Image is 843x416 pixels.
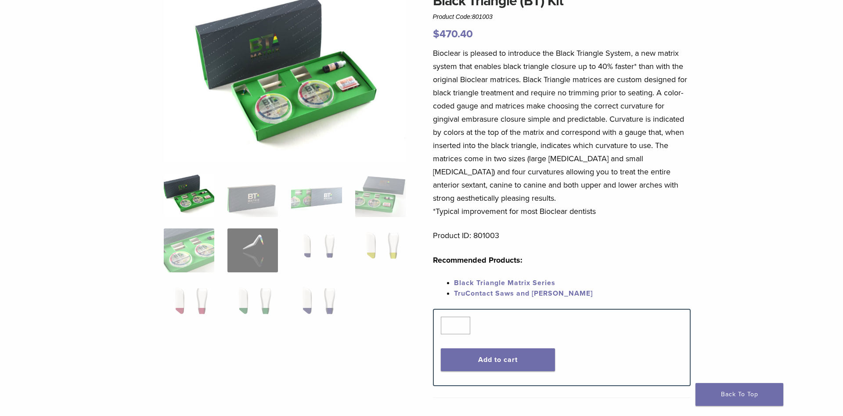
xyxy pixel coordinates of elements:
span: Product Code: [433,13,493,20]
a: Back To Top [695,383,783,406]
bdi: 470.40 [433,28,473,40]
a: TruContact Saws and [PERSON_NAME] [454,289,593,298]
p: Bioclear is pleased to introduce the Black Triangle System, a new matrix system that enables blac... [433,47,691,218]
img: Black Triangle (BT) Kit - Image 11 [291,284,342,328]
img: Black Triangle (BT) Kit - Image 2 [227,173,278,217]
button: Add to cart [441,348,555,371]
img: Black Triangle (BT) Kit - Image 8 [355,228,406,272]
p: Product ID: 801003 [433,229,691,242]
img: Black Triangle (BT) Kit - Image 9 [164,284,214,328]
img: Black Triangle (BT) Kit - Image 5 [164,228,214,272]
strong: Recommended Products: [433,255,522,265]
a: Black Triangle Matrix Series [454,279,555,287]
img: Black Triangle (BT) Kit - Image 3 [291,173,342,217]
span: $ [433,28,440,40]
img: Black Triangle (BT) Kit - Image 10 [227,284,278,328]
img: Black Triangle (BT) Kit - Image 7 [291,228,342,272]
span: 801003 [472,13,493,20]
img: Intro-Black-Triangle-Kit-6-Copy-e1548792917662-324x324.jpg [164,173,214,217]
img: Black Triangle (BT) Kit - Image 4 [355,173,406,217]
img: Black Triangle (BT) Kit - Image 6 [227,228,278,272]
